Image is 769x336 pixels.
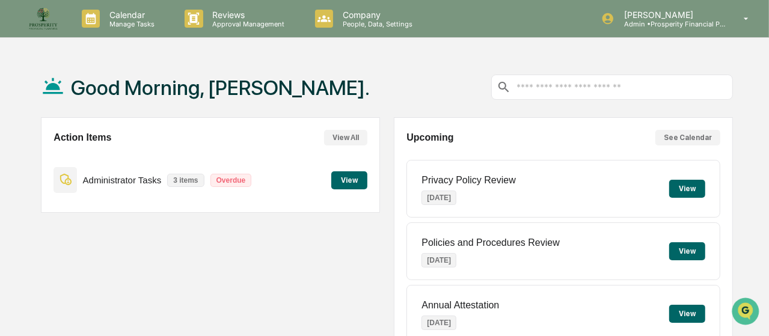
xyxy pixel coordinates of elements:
[54,132,111,143] h2: Action Items
[731,296,763,329] iframe: Open customer support
[12,176,22,185] div: 🔎
[12,92,34,114] img: 1746055101610-c473b297-6a78-478c-a979-82029cc54cd1
[421,175,515,186] p: Privacy Policy Review
[167,174,204,187] p: 3 items
[100,20,161,28] p: Manage Tasks
[7,170,81,191] a: 🔎Data Lookup
[12,25,219,44] p: How can we help?
[7,147,82,168] a: 🖐️Preclearance
[421,237,559,248] p: Policies and Procedures Review
[31,55,198,67] input: Clear
[421,191,456,205] p: [DATE]
[100,10,161,20] p: Calendar
[421,253,456,267] p: [DATE]
[655,130,720,145] button: See Calendar
[82,147,154,168] a: 🗄️Attestations
[29,4,58,33] img: logo
[12,153,22,162] div: 🖐️
[203,10,291,20] p: Reviews
[41,104,152,114] div: We're available if you need us!
[333,20,418,28] p: People, Data, Settings
[614,10,726,20] p: [PERSON_NAME]
[210,174,252,187] p: Overdue
[85,203,146,213] a: Powered byPylon
[614,20,726,28] p: Admin • Prosperity Financial Planning
[324,130,367,145] button: View All
[406,132,453,143] h2: Upcoming
[24,151,78,163] span: Preclearance
[204,96,219,110] button: Start new chat
[203,20,291,28] p: Approval Management
[331,171,367,189] button: View
[87,153,97,162] div: 🗄️
[421,316,456,330] p: [DATE]
[669,305,705,323] button: View
[24,174,76,186] span: Data Lookup
[83,175,162,185] p: Administrator Tasks
[331,174,367,185] a: View
[421,300,499,311] p: Annual Attestation
[669,242,705,260] button: View
[41,92,197,104] div: Start new chat
[99,151,149,163] span: Attestations
[333,10,418,20] p: Company
[120,204,146,213] span: Pylon
[669,180,705,198] button: View
[71,76,370,100] h1: Good Morning, [PERSON_NAME].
